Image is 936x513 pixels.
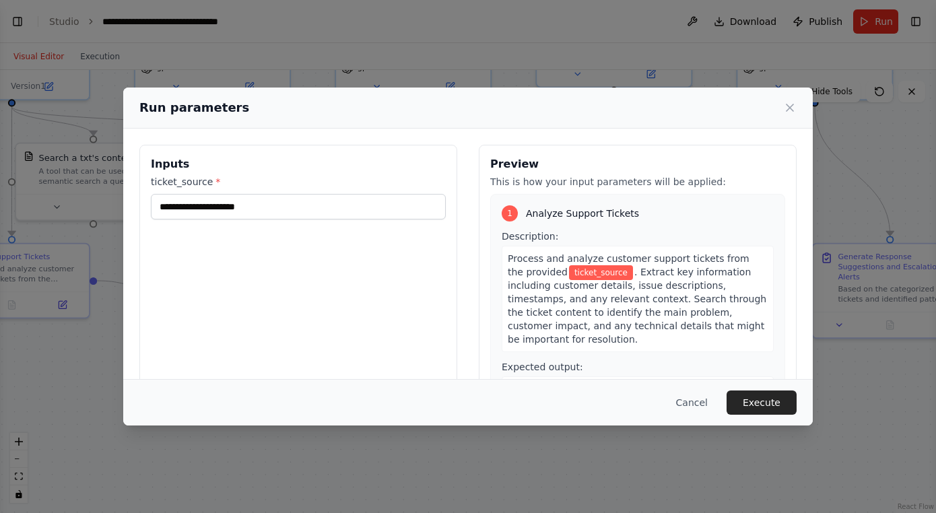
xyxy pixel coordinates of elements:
label: ticket_source [151,175,446,189]
span: Variable: ticket_source [569,265,633,280]
p: This is how your input parameters will be applied: [490,175,785,189]
button: Execute [727,390,797,415]
button: Cancel [665,390,718,415]
h2: Run parameters [139,98,249,117]
span: Analyze Support Tickets [526,207,639,220]
span: Expected output: [502,362,583,372]
h3: Preview [490,156,785,172]
div: 1 [502,205,518,221]
span: . Extract key information including customer details, issue descriptions, timestamps, and any rel... [508,267,766,345]
h3: Inputs [151,156,446,172]
span: Process and analyze customer support tickets from the provided [508,253,749,277]
span: Description: [502,231,558,242]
